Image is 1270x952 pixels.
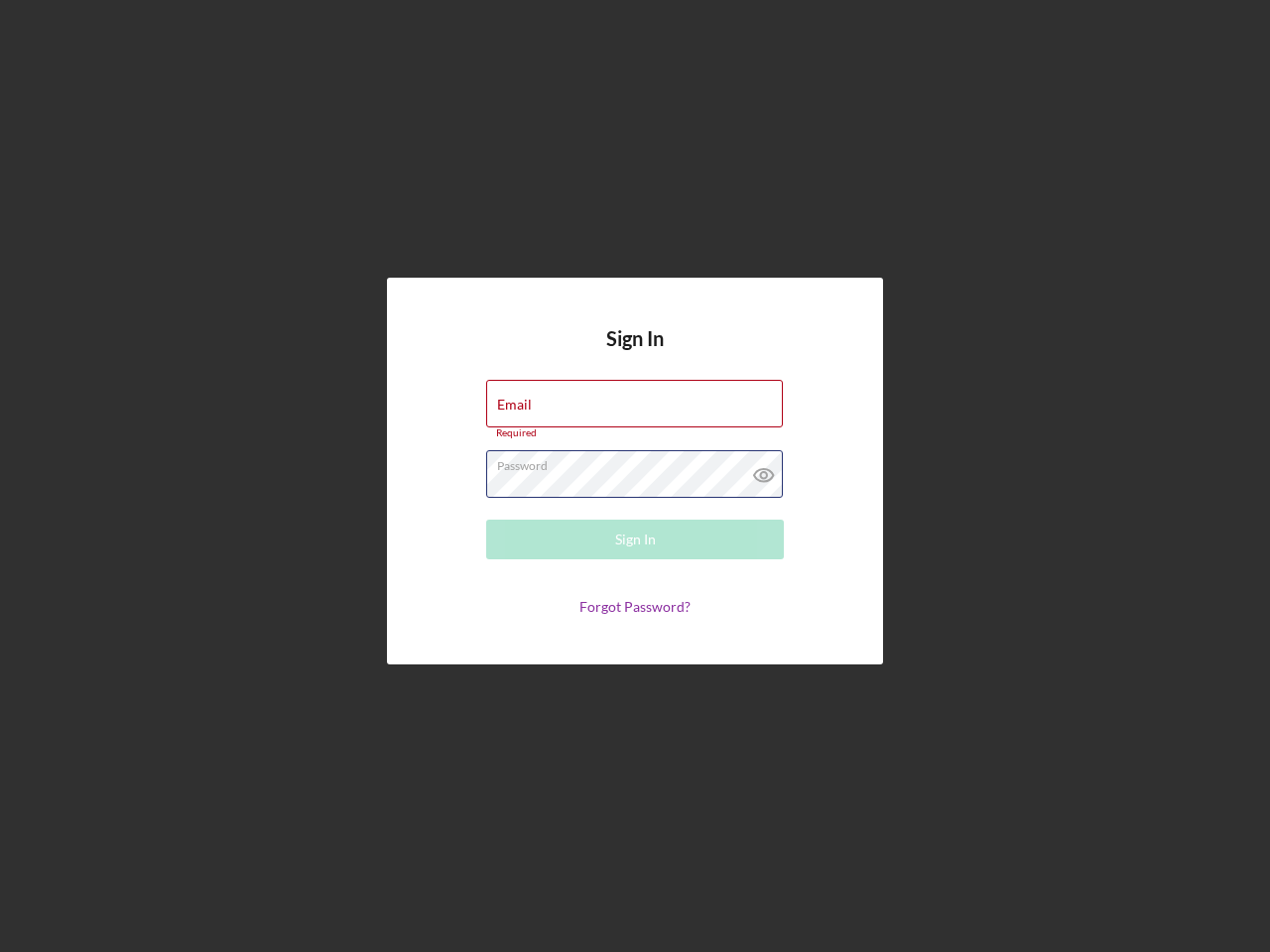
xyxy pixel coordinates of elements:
div: Required [486,427,784,439]
a: Forgot Password? [579,598,691,615]
label: Password [497,451,783,473]
label: Email [497,397,532,413]
h4: Sign In [606,327,664,380]
div: Sign In [615,520,656,559]
button: Sign In [486,520,784,559]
